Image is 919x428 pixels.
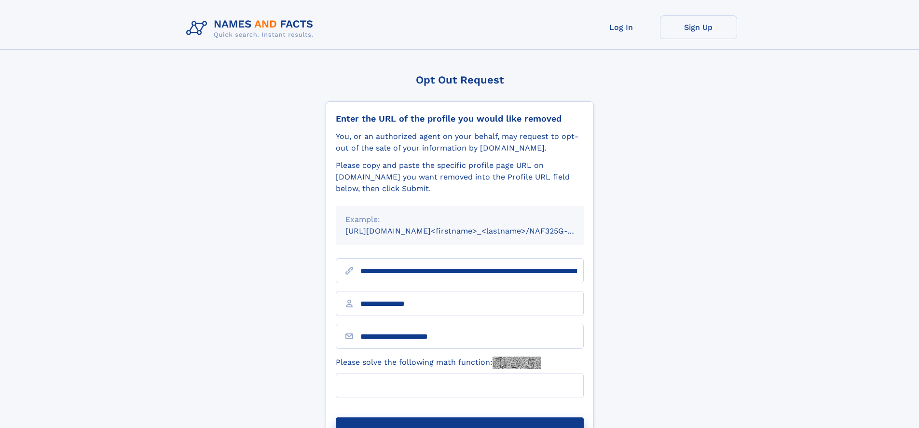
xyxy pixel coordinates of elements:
div: You, or an authorized agent on your behalf, may request to opt-out of the sale of your informatio... [336,131,584,154]
small: [URL][DOMAIN_NAME]<firstname>_<lastname>/NAF325G-xxxxxxxx [345,226,602,235]
a: Log In [583,15,660,39]
a: Sign Up [660,15,737,39]
div: Enter the URL of the profile you would like removed [336,113,584,124]
div: Example: [345,214,574,225]
label: Please solve the following math function: [336,357,541,369]
div: Please copy and paste the specific profile page URL on [DOMAIN_NAME] you want removed into the Pr... [336,160,584,194]
img: Logo Names and Facts [182,15,321,41]
div: Opt Out Request [326,74,594,86]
